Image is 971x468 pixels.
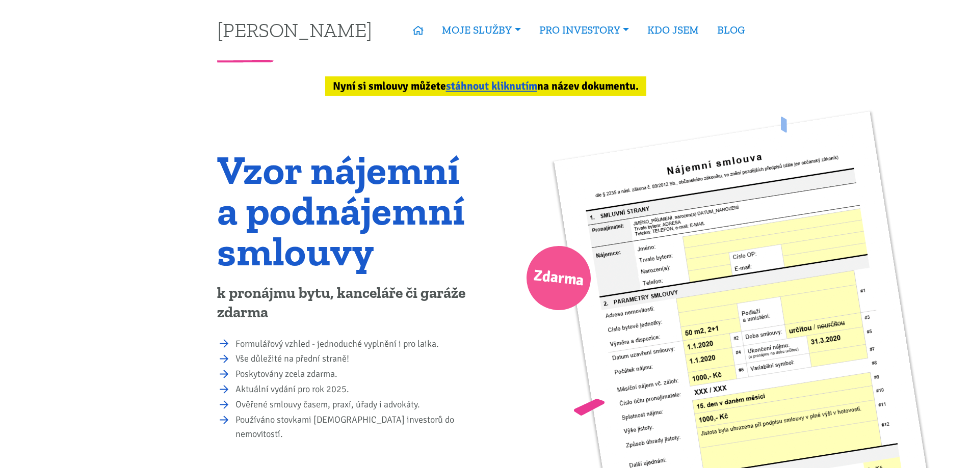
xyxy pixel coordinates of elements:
[217,20,372,40] a: [PERSON_NAME]
[217,149,479,271] h1: Vzor nájemní a podnájemní smlouvy
[235,398,479,412] li: Ověřené smlouvy časem, praxí, úřady i advokáty.
[433,18,530,42] a: MOJE SLUŽBY
[708,18,754,42] a: BLOG
[532,262,585,294] span: Zdarma
[235,352,479,366] li: Vše důležité na přední straně!
[638,18,708,42] a: KDO JSEM
[235,382,479,397] li: Aktuální vydání pro rok 2025.
[325,76,646,96] div: Nyní si smlouvy můžete na název dokumentu.
[530,18,638,42] a: PRO INVESTORY
[235,337,479,351] li: Formulářový vzhled - jednoduché vyplnění i pro laika.
[235,367,479,381] li: Poskytovány zcela zdarma.
[446,79,537,93] a: stáhnout kliknutím
[235,413,479,442] li: Používáno stovkami [DEMOGRAPHIC_DATA] investorů do nemovitostí.
[217,284,479,322] p: k pronájmu bytu, kanceláře či garáže zdarma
